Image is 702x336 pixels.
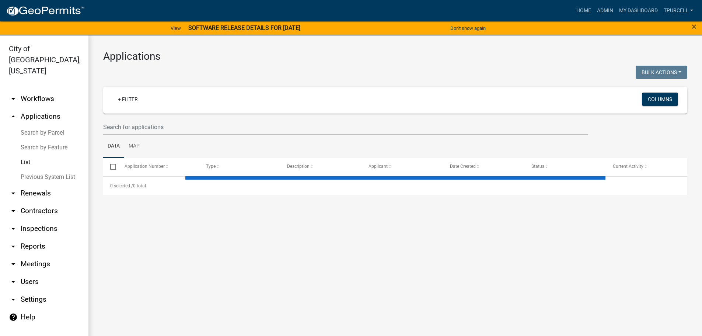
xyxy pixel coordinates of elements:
datatable-header-cell: Select [103,158,117,176]
h3: Applications [103,50,687,63]
i: arrow_drop_down [9,224,18,233]
i: arrow_drop_down [9,207,18,215]
strong: SOFTWARE RELEASE DETAILS FOR [DATE] [188,24,300,31]
button: Bulk Actions [636,66,687,79]
a: Map [124,135,144,158]
i: arrow_drop_down [9,94,18,103]
span: Status [531,164,544,169]
a: View [168,22,184,34]
i: arrow_drop_down [9,242,18,251]
datatable-header-cell: Applicant [362,158,443,176]
datatable-header-cell: Type [199,158,280,176]
a: Data [103,135,124,158]
i: help [9,313,18,322]
a: My Dashboard [616,4,661,18]
datatable-header-cell: Current Activity [606,158,687,176]
span: Application Number [125,164,165,169]
span: Current Activity [613,164,643,169]
i: arrow_drop_down [9,189,18,198]
button: Close [692,22,696,31]
span: Date Created [450,164,476,169]
datatable-header-cell: Date Created [443,158,524,176]
div: 0 total [103,177,687,195]
span: Description [287,164,310,169]
i: arrow_drop_up [9,112,18,121]
datatable-header-cell: Application Number [117,158,199,176]
datatable-header-cell: Description [280,158,362,176]
span: Type [206,164,216,169]
a: Tpurcell [661,4,696,18]
button: Don't show again [447,22,489,34]
i: arrow_drop_down [9,295,18,304]
a: Admin [594,4,616,18]
span: × [692,21,696,32]
a: + Filter [112,93,144,106]
span: 0 selected / [110,183,133,188]
a: Home [573,4,594,18]
i: arrow_drop_down [9,260,18,269]
span: Applicant [369,164,388,169]
datatable-header-cell: Status [524,158,606,176]
button: Columns [642,93,678,106]
input: Search for applications [103,119,588,135]
i: arrow_drop_down [9,277,18,286]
